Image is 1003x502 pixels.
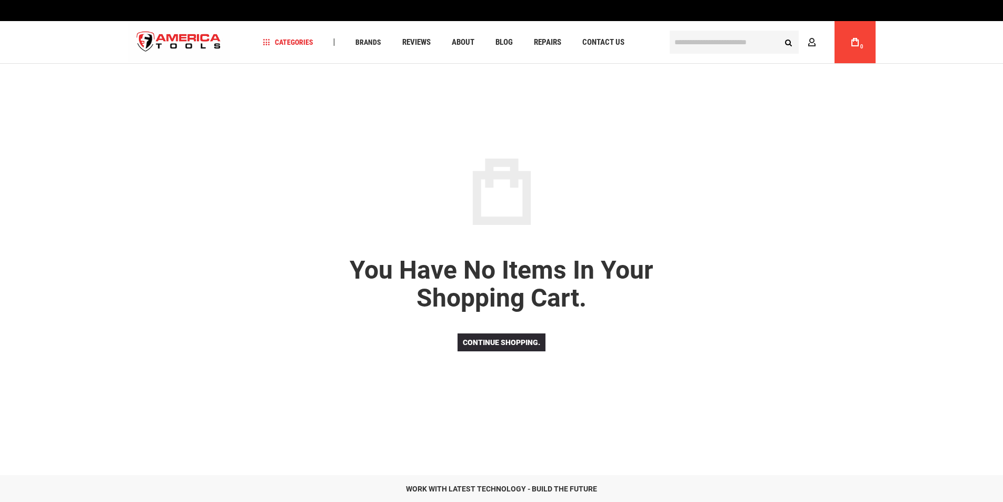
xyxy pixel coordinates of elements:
p: You have no items in your shopping cart. [312,257,691,312]
a: Repairs [529,35,566,50]
a: Continue shopping. [458,333,545,351]
a: Brands [351,35,386,50]
img: America Tools [128,23,230,62]
span: 0 [860,44,863,50]
span: Repairs [534,38,561,46]
span: Contact Us [582,38,624,46]
a: About [447,35,479,50]
a: Reviews [398,35,435,50]
span: Reviews [402,38,431,46]
span: About [452,38,474,46]
a: Blog [491,35,518,50]
span: Brands [355,38,381,46]
a: Contact Us [578,35,629,50]
a: 0 [845,21,865,63]
a: store logo [128,23,230,62]
button: Search [779,32,799,52]
a: Categories [258,35,318,50]
span: Blog [495,38,513,46]
span: Categories [263,38,313,46]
